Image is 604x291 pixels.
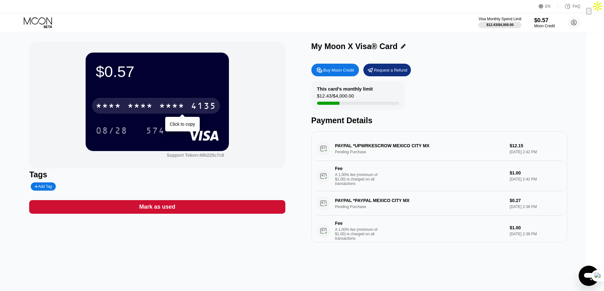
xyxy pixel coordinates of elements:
div: Visa Monthly Spend Limit$12.43/$4,000.00 [478,17,521,28]
div: A 1.00% fee (minimum of $1.00) is charged on all transactions [335,173,383,186]
div: Click to copy [170,122,195,127]
div: FAQ [573,4,580,9]
div: Buy Moon Credit [311,64,359,76]
div: $12.43 / $4,000.00 [317,93,354,102]
div: Mark as used [139,203,175,211]
div: $0.57 [96,63,219,80]
div: 08/28 [91,123,132,138]
div: My Moon X Visa® Card [311,42,398,51]
div: Request a Refund [363,64,411,76]
div: Support Token:49b225c7c8 [167,153,224,158]
div: $12.43 / $4,000.00 [486,23,514,27]
div: EN [545,4,551,9]
div: 4135 [191,102,216,112]
div: $0.57 [534,17,555,24]
iframe: Button to launch messaging window [579,266,599,286]
div: $0.57Moon Credit [534,17,555,28]
div: 08/28 [96,126,127,136]
div: Buy Moon Credit [323,67,354,73]
div: $1.00 [510,225,562,230]
div: [DATE] 2:38 PM [510,232,562,236]
div: A 1.00% fee (minimum of $1.00) is charged on all transactions [335,227,383,241]
div: Support Token: 49b225c7c8 [167,153,224,158]
div: [DATE] 2:42 PM [510,177,562,181]
div: Request a Refund [374,67,407,73]
div: Moon Credit [534,24,555,28]
div: EN [539,3,558,9]
div: Visa Monthly Spend Limit [478,17,521,21]
div: Tags [29,170,285,179]
div: FAQ [558,3,580,9]
div: Add Tag [31,182,55,191]
div: This card’s monthly limit [317,86,373,92]
div: Payment Details [311,116,567,125]
div: Fee [335,221,380,226]
div: 574 [141,123,170,138]
div: FeeA 1.00% fee (minimum of $1.00) is charged on all transactions$1.00[DATE] 2:42 PM [316,161,562,191]
div: FeeA 1.00% fee (minimum of $1.00) is charged on all transactions$1.00[DATE] 2:38 PM [316,216,562,246]
div: 574 [146,126,165,136]
div: Add Tag [35,184,52,189]
div: $1.00 [510,170,562,175]
div: Mark as used [29,200,285,214]
div: Fee [335,166,380,171]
